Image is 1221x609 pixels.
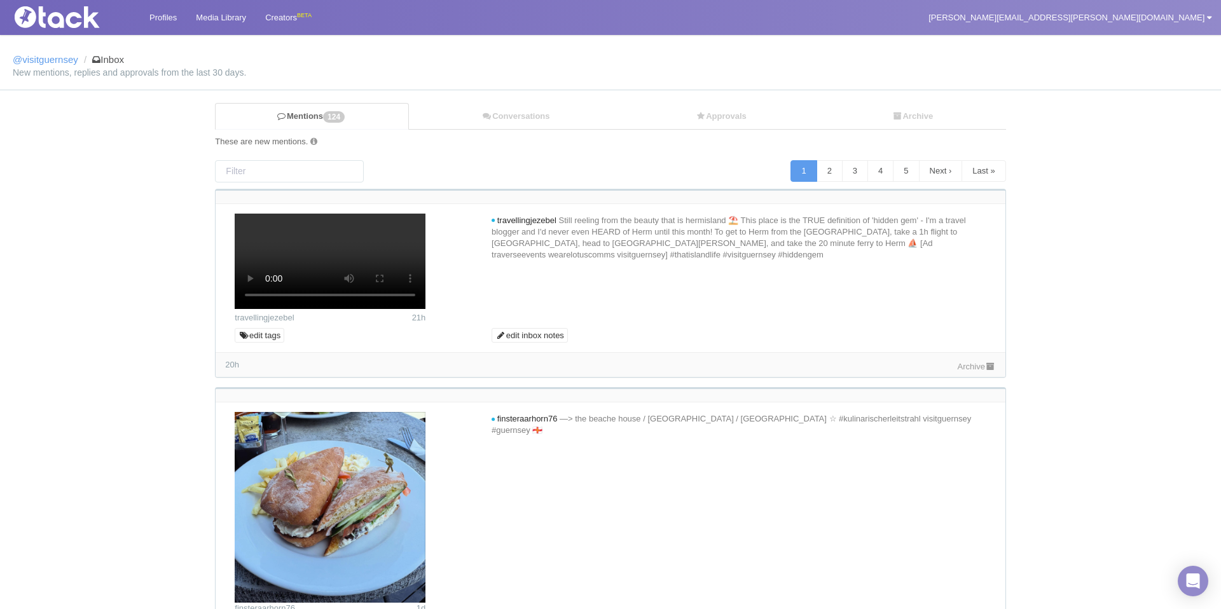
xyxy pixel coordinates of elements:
[235,412,425,603] img: Image may contain: food, food presentation, plate, brunch, sandwich, bread, egg, fried egg, panca...
[215,103,409,130] a: Mentions124
[492,219,495,222] i: new
[842,160,868,182] a: 3
[817,160,843,182] a: 2
[492,414,971,435] span: —> the beache house / [GEOGRAPHIC_DATA] / [GEOGRAPHIC_DATA] ☆ #kulinarischerleitstrahl visitguern...
[1178,566,1208,596] div: Open Intercom Messenger
[492,418,495,421] i: new
[81,54,124,65] li: Inbox
[893,160,919,182] a: 5
[235,328,284,343] a: edit tags
[412,312,426,324] time: Posted: 2025-09-29 12:43 UTC
[790,160,817,182] a: 1
[492,216,966,259] span: Still reeling from the beauty that is hermisland ⛱️ This place is the TRUE definition of 'hidden ...
[215,160,364,182] input: Filter
[492,328,568,343] a: edit inbox notes
[225,360,239,369] time: Latest comment: 2025-09-29 13:27 UTC
[819,104,1005,130] a: Archive
[297,9,312,22] div: BETA
[235,313,294,322] a: travellingjezebel
[958,362,996,371] a: Archive
[225,360,239,369] span: 20h
[623,104,819,130] a: Approvals
[497,216,556,225] span: travellingjezebel
[919,160,963,182] a: Next ›
[412,313,426,322] span: 21h
[13,54,78,65] a: @visitguernsey
[497,414,558,423] span: finsteraarhorn76
[10,6,137,28] img: Tack
[409,104,623,130] a: Conversations
[13,68,1208,77] small: New mentions, replies and approvals from the last 30 days.
[215,136,1005,147] div: These are new mentions.
[323,111,345,123] span: 124
[867,160,893,182] a: 4
[962,160,1005,182] a: Last »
